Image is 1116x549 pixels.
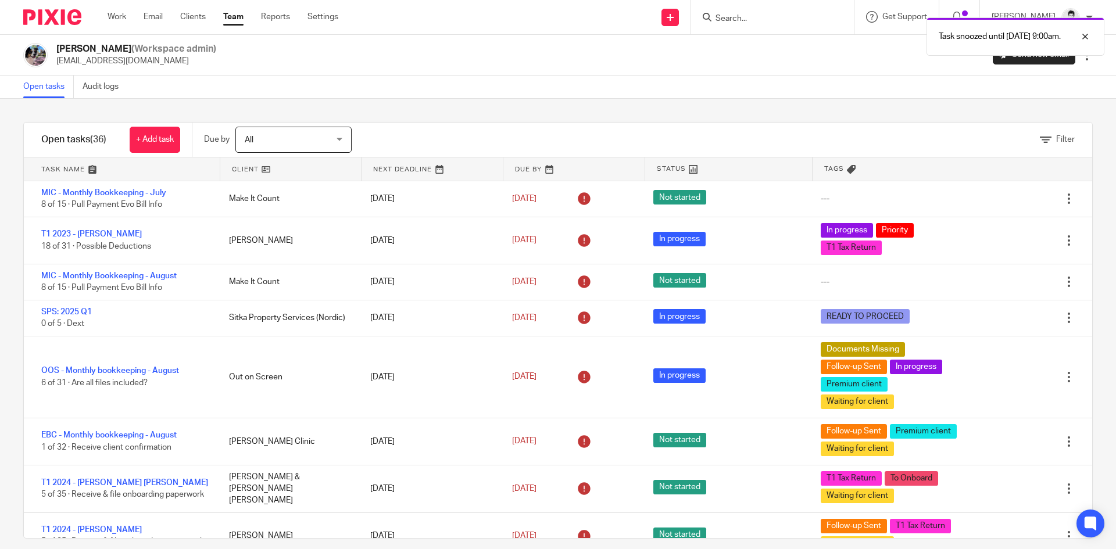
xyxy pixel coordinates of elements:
span: Status [657,164,686,174]
div: [PERSON_NAME] [217,524,359,547]
a: T1 2024 - [PERSON_NAME] [PERSON_NAME] [41,479,208,487]
span: Premium client [890,424,957,439]
span: Waiting for client [821,394,894,409]
a: Team [223,11,244,23]
span: Follow-up Sent [821,360,887,374]
div: Make It Count [217,270,359,293]
p: Due by [204,134,230,145]
span: READY TO PROCEED [821,309,910,324]
a: T1 2024 - [PERSON_NAME] [41,526,142,534]
span: [DATE] [512,195,536,203]
span: Not started [653,273,706,288]
div: [DATE] [359,477,500,500]
div: [DATE] [359,229,500,252]
a: MIC - Monthly Bookkeeping - August [41,272,177,280]
span: All [245,136,253,144]
span: Waiting for client [821,442,894,456]
a: T1 2023 - [PERSON_NAME] [41,230,142,238]
span: T1 Tax Return [821,241,882,255]
div: [DATE] [359,524,500,547]
a: EBC - Monthly bookkeeping - August [41,431,177,439]
div: [PERSON_NAME] Clinic [217,430,359,453]
div: [DATE] [359,270,500,293]
span: Not started [653,480,706,494]
span: [DATE] [512,437,536,445]
a: Clients [180,11,206,23]
span: [DATE] [512,314,536,322]
span: Not started [653,190,706,204]
span: 5 of 35 · Receive & file onboarding paperwork [41,490,204,498]
span: [DATE] [512,372,536,381]
a: Open tasks [23,76,74,98]
span: To Onboard [885,471,938,486]
div: Out on Screen [217,365,359,389]
span: In progress [821,223,873,238]
span: T1 Tax Return [821,471,882,486]
span: 8 of 15 · Pull Payment Evo Bill Info [41,284,162,292]
span: In progress [653,309,706,324]
div: Sitka Property Services (Nordic) [217,306,359,329]
a: OOS - Monthly bookkeeping - August [41,367,179,375]
img: Pixie [23,9,81,25]
span: 6 of 31 · Are all files included? [41,379,148,387]
span: 8 of 15 · Pull Payment Evo Bill Info [41,201,162,209]
span: Follow-up Sent [821,424,887,439]
a: SPS: 2025 Q1 [41,308,92,316]
span: 0 of 5 · Dext [41,320,84,328]
span: Waiting for client [821,489,894,503]
span: Follow-up Sent [821,519,887,533]
span: Not started [653,528,706,542]
span: [DATE] [512,485,536,493]
img: Screen%20Shot%202020-06-25%20at%209.49.30%20AM.png [23,43,48,67]
div: [DATE] [359,365,500,389]
p: Task snoozed until [DATE] 9:00am. [939,31,1061,42]
span: In progress [653,368,706,383]
a: Reports [261,11,290,23]
span: T1 Tax Return [890,519,951,533]
span: [DATE] [512,236,536,245]
div: [DATE] [359,187,500,210]
span: Tags [824,164,844,174]
span: 5 of 35 · Receive & file onboarding paperwork [41,538,204,546]
div: [DATE] [359,430,500,453]
a: Settings [307,11,338,23]
span: [DATE] [512,532,536,540]
span: (Workspace admin) [131,44,216,53]
a: + Add task [130,127,180,153]
span: Filter [1056,135,1075,143]
a: Audit logs [83,76,127,98]
div: [PERSON_NAME] & [PERSON_NAME] [PERSON_NAME] [217,465,359,512]
span: [DATE] [512,278,536,286]
span: (36) [90,135,106,144]
span: 18 of 31 · Possible Deductions [41,242,151,250]
span: 1 of 32 · Receive client confirmation [41,443,171,451]
div: --- [821,193,829,204]
div: [PERSON_NAME] [217,229,359,252]
a: Email [144,11,163,23]
span: In progress [653,232,706,246]
a: Work [108,11,126,23]
div: --- [821,276,829,288]
span: Priority [876,223,914,238]
span: In progress [890,360,942,374]
span: Not started [653,433,706,447]
h1: Open tasks [41,134,106,146]
h2: [PERSON_NAME] [56,43,216,55]
span: Premium client [821,377,888,392]
div: [DATE] [359,306,500,329]
div: Make It Count [217,187,359,210]
span: Documents Missing [821,342,905,357]
img: squarehead.jpg [1061,8,1080,27]
p: [EMAIL_ADDRESS][DOMAIN_NAME] [56,55,216,67]
a: MIC - Monthly Bookkeeping - July [41,189,166,197]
